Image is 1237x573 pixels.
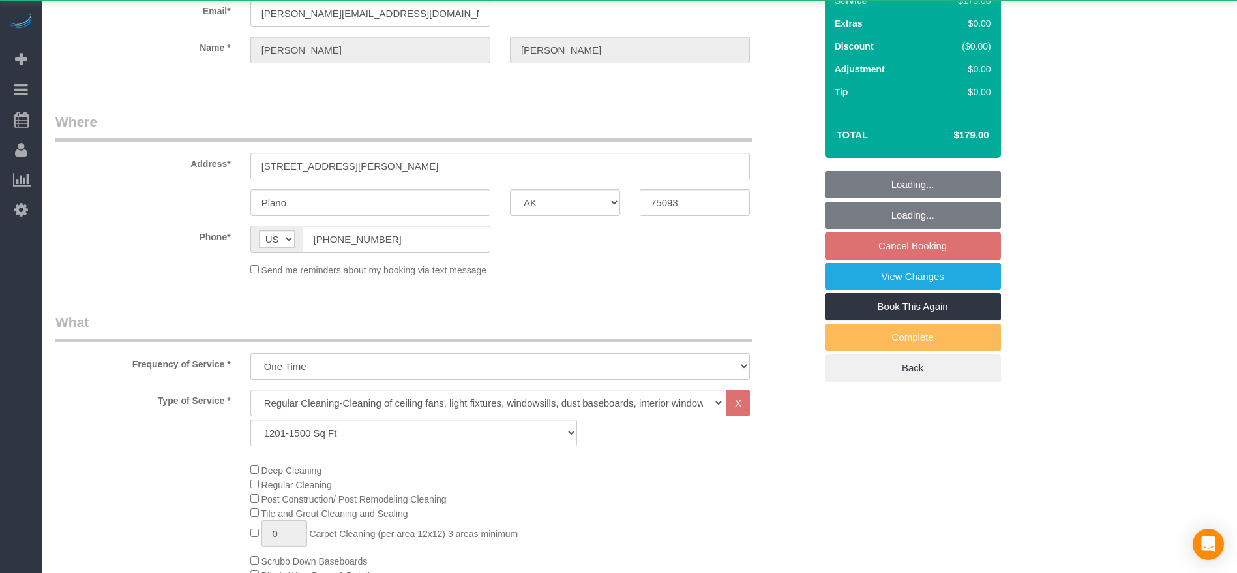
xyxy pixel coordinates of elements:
[837,129,869,140] strong: Total
[8,13,34,31] img: Automaid Logo
[835,63,885,76] label: Adjustment
[835,40,874,53] label: Discount
[510,37,750,63] input: Last Name*
[303,226,490,253] input: Phone*
[46,353,241,371] label: Frequency of Service *
[825,354,1001,382] a: Back
[825,293,1001,320] a: Book This Again
[250,37,490,63] input: First Name*
[46,390,241,407] label: Type of Service *
[261,508,408,519] span: Tile and Grout Cleaning and Sealing
[835,17,863,30] label: Extras
[55,313,752,342] legend: What
[309,529,518,539] span: Carpet Cleaning (per area 12x12) 3 areas minimum
[640,189,750,216] input: Zip Code*
[835,85,848,99] label: Tip
[931,85,991,99] div: $0.00
[914,130,989,141] h4: $179.00
[261,265,487,275] span: Send me reminders about my booking via text message
[931,40,991,53] div: ($0.00)
[261,480,332,490] span: Regular Cleaning
[825,263,1001,290] a: View Changes
[931,63,991,76] div: $0.00
[931,17,991,30] div: $0.00
[261,465,322,476] span: Deep Cleaning
[46,37,241,54] label: Name *
[55,112,752,142] legend: Where
[1193,529,1224,560] div: Open Intercom Messenger
[261,556,368,566] span: Scrubb Down Baseboards
[250,189,490,216] input: City*
[46,226,241,243] label: Phone*
[261,494,447,504] span: Post Construction/ Post Remodeling Cleaning
[46,153,241,170] label: Address*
